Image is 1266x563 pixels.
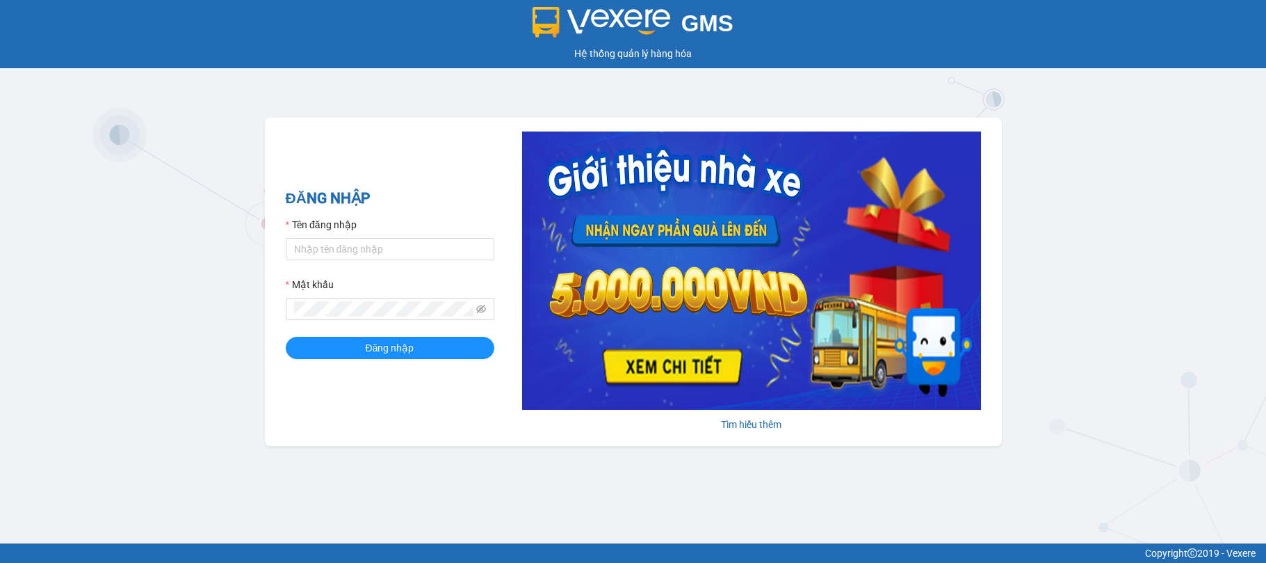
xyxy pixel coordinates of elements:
[286,238,494,260] input: Tên đăng nhập
[286,217,357,232] label: Tên đăng nhập
[366,340,414,356] span: Đăng nhập
[522,132,981,410] img: banner-0
[10,546,1256,561] div: Copyright 2019 - Vexere
[476,304,486,314] span: eye-invisible
[522,417,981,432] div: Tìm hiểu thêm
[286,277,334,292] label: Mật khẩu
[294,301,473,317] input: Mật khẩu
[286,337,494,359] button: Đăng nhập
[286,187,494,210] h2: ĐĂNG NHẬP
[533,7,670,38] img: logo 2
[533,21,733,32] a: GMS
[681,10,733,36] span: GMS
[3,46,1263,61] div: Hệ thống quản lý hàng hóa
[1187,548,1197,558] span: copyright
